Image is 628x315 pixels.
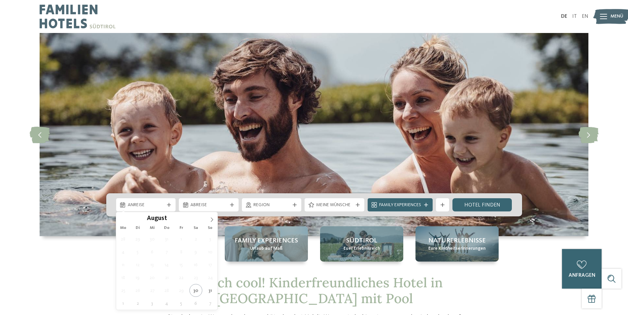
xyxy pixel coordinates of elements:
span: Family Experiences [379,202,421,208]
span: August 20, 2025 [146,271,159,284]
span: August 7, 2025 [160,245,173,258]
a: IT [572,14,577,19]
span: Anreise [128,202,164,208]
img: Kinderfreundliches Hotel in Südtirol mit Pool gesucht? [40,33,588,236]
span: Südtirol [346,236,377,245]
span: Juli 29, 2025 [131,233,144,245]
a: Kinderfreundliches Hotel in Südtirol mit Pool gesucht? Südtirol Euer Erlebnisreich [320,226,403,262]
span: August [147,216,167,222]
span: September 3, 2025 [146,297,159,310]
span: August 31, 2025 [204,284,217,297]
span: August 25, 2025 [117,284,130,297]
span: August 24, 2025 [204,271,217,284]
span: August 12, 2025 [131,258,144,271]
a: Kinderfreundliches Hotel in Südtirol mit Pool gesucht? Naturerlebnisse Eure Kindheitserinnerungen [415,226,499,262]
span: Region [253,202,290,208]
span: September 5, 2025 [175,297,188,310]
span: anfragen [569,273,595,278]
span: September 6, 2025 [189,297,202,310]
span: Euer Erlebnisreich [344,245,380,252]
span: August 27, 2025 [146,284,159,297]
span: Fr [174,226,188,230]
span: Mo [116,226,131,230]
span: August 8, 2025 [175,245,188,258]
a: Hotel finden [452,198,512,211]
span: August 11, 2025 [117,258,130,271]
span: Juli 31, 2025 [160,233,173,245]
span: So [203,226,217,230]
span: Di [130,226,145,230]
span: August 29, 2025 [175,284,188,297]
span: August 10, 2025 [204,245,217,258]
span: August 4, 2025 [117,245,130,258]
span: Urlaub auf Maß [250,245,282,252]
span: August 26, 2025 [131,284,144,297]
span: August 19, 2025 [131,271,144,284]
input: Year [167,215,189,222]
span: September 7, 2025 [204,297,217,310]
span: August 18, 2025 [117,271,130,284]
span: August 5, 2025 [131,245,144,258]
span: Naturerlebnisse [428,236,486,245]
a: anfragen [562,249,602,289]
span: Menü [611,13,623,20]
span: August 21, 2025 [160,271,173,284]
span: August 23, 2025 [189,271,202,284]
span: September 4, 2025 [160,297,173,310]
span: Do [159,226,174,230]
span: August 30, 2025 [189,284,202,297]
a: EN [582,14,588,19]
span: Mi [145,226,159,230]
span: August 14, 2025 [160,258,173,271]
span: September 1, 2025 [117,297,130,310]
span: Abreise [190,202,227,208]
span: Sa [188,226,203,230]
span: Eure Kindheitserinnerungen [428,245,486,252]
span: August 13, 2025 [146,258,159,271]
span: August 6, 2025 [146,245,159,258]
span: Family Experiences [235,236,298,245]
span: Juli 30, 2025 [146,233,159,245]
a: DE [561,14,567,19]
span: August 17, 2025 [204,258,217,271]
span: August 3, 2025 [204,233,217,245]
span: August 22, 2025 [175,271,188,284]
span: August 15, 2025 [175,258,188,271]
span: August 9, 2025 [189,245,202,258]
span: Einfach cool! Kinderfreundliches Hotel in [GEOGRAPHIC_DATA] mit Pool [185,274,443,307]
span: August 1, 2025 [175,233,188,245]
span: September 2, 2025 [131,297,144,310]
span: August 2, 2025 [189,233,202,245]
span: Meine Wünsche [316,202,353,208]
span: August 16, 2025 [189,258,202,271]
span: Juli 28, 2025 [117,233,130,245]
a: Kinderfreundliches Hotel in Südtirol mit Pool gesucht? Family Experiences Urlaub auf Maß [225,226,308,262]
span: August 28, 2025 [160,284,173,297]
